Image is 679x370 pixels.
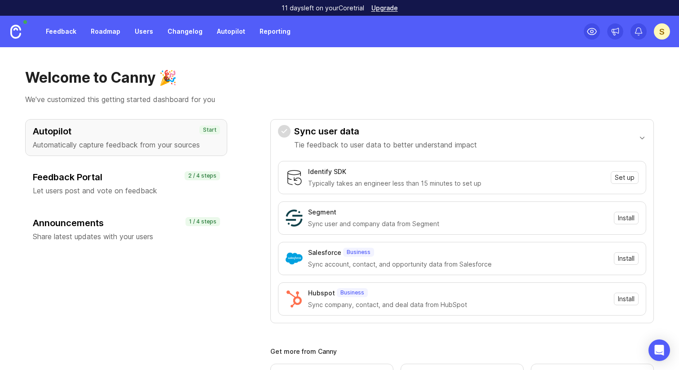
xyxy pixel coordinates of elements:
[189,218,216,225] p: 1 / 4 steps
[25,69,654,87] h1: Welcome to Canny 🎉
[25,119,227,156] button: AutopilotAutomatically capture feedback from your sourcesStart
[618,254,635,263] span: Install
[278,120,646,156] button: Sync user dataTie feedback to user data to better understand impact
[614,212,639,224] button: Install
[10,25,21,39] img: Canny Home
[188,172,216,179] p: 2 / 4 steps
[308,219,608,229] div: Sync user and company data from Segment
[286,250,303,267] img: Salesforce
[286,169,303,186] img: Identify SDK
[614,293,639,305] button: Install
[25,94,654,105] p: We've customized this getting started dashboard for you
[254,23,296,40] a: Reporting
[308,178,605,188] div: Typically takes an engineer less than 15 minutes to set up
[294,125,477,138] h3: Sync user data
[618,294,635,303] span: Install
[33,231,220,242] p: Share latest updates with your users
[347,249,370,256] p: Business
[85,23,126,40] a: Roadmap
[33,171,220,183] h3: Feedback Portal
[371,5,398,11] a: Upgrade
[654,23,670,40] button: S
[212,23,251,40] a: Autopilot
[33,217,220,229] h3: Announcements
[25,165,227,202] button: Feedback PortalLet users post and vote on feedback2 / 4 steps
[162,23,208,40] a: Changelog
[615,173,635,182] span: Set up
[308,288,335,298] div: Hubspot
[611,171,639,184] button: Set up
[618,214,635,223] span: Install
[286,290,303,308] img: Hubspot
[286,210,303,227] img: Segment
[278,156,646,323] div: Sync user dataTie feedback to user data to better understand impact
[340,289,364,296] p: Business
[270,348,654,355] div: Get more from Canny
[308,167,346,177] div: Identify SDK
[308,300,608,310] div: Sync company, contact, and deal data from HubSpot
[648,339,670,361] div: Open Intercom Messenger
[129,23,159,40] a: Users
[308,207,336,217] div: Segment
[40,23,82,40] a: Feedback
[25,211,227,248] button: AnnouncementsShare latest updates with your users1 / 4 steps
[33,185,220,196] p: Let users post and vote on feedback
[308,259,608,269] div: Sync account, contact, and opportunity data from Salesforce
[294,139,477,150] p: Tie feedback to user data to better understand impact
[614,252,639,265] button: Install
[203,126,216,134] p: Start
[33,125,220,138] h3: Autopilot
[33,139,220,150] p: Automatically capture feedback from your sources
[308,248,341,258] div: Salesforce
[282,4,364,13] p: 11 days left on your Core trial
